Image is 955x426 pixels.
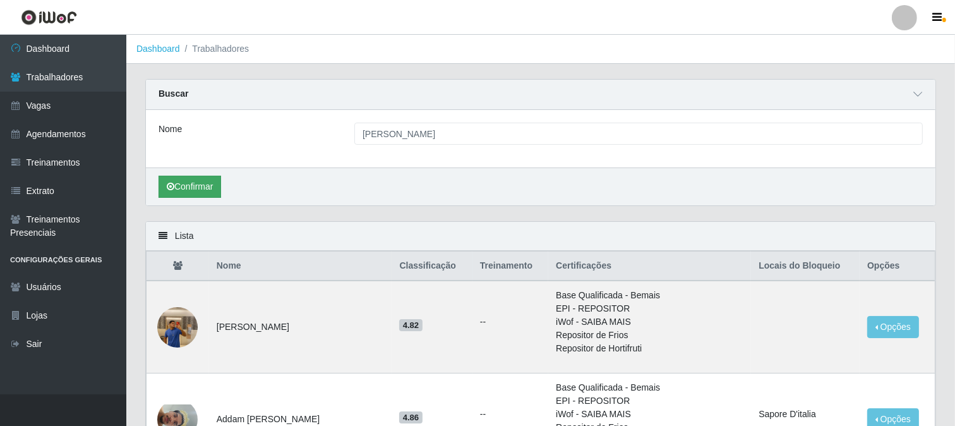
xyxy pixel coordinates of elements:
[556,381,743,394] li: Base Qualificada - Bemais
[21,9,77,25] img: CoreUI Logo
[480,315,541,329] ul: --
[354,123,923,145] input: Digite o Nome...
[860,252,935,281] th: Opções
[126,35,955,64] nav: breadcrumb
[556,302,743,315] li: EPI - REPOSITOR
[759,408,852,421] li: Sapore D'italia
[157,307,198,348] img: 1722956017371.jpeg
[399,411,422,424] span: 4.86
[392,252,472,281] th: Classificação
[180,42,249,56] li: Trabalhadores
[136,44,180,54] a: Dashboard
[556,342,743,355] li: Repositor de Hortifruti
[146,222,935,251] div: Lista
[556,394,743,408] li: EPI - REPOSITOR
[209,281,392,374] td: [PERSON_NAME]
[159,88,188,99] strong: Buscar
[751,252,860,281] th: Locais do Bloqueio
[867,316,919,338] button: Opções
[556,315,743,329] li: iWof - SAIBA MAIS
[556,289,743,302] li: Base Qualificada - Bemais
[159,123,182,136] label: Nome
[480,408,541,421] ul: --
[159,176,221,198] button: Confirmar
[399,319,422,332] span: 4.82
[209,252,392,281] th: Nome
[472,252,548,281] th: Treinamento
[548,252,751,281] th: Certificações
[556,329,743,342] li: Repositor de Frios
[556,408,743,421] li: iWof - SAIBA MAIS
